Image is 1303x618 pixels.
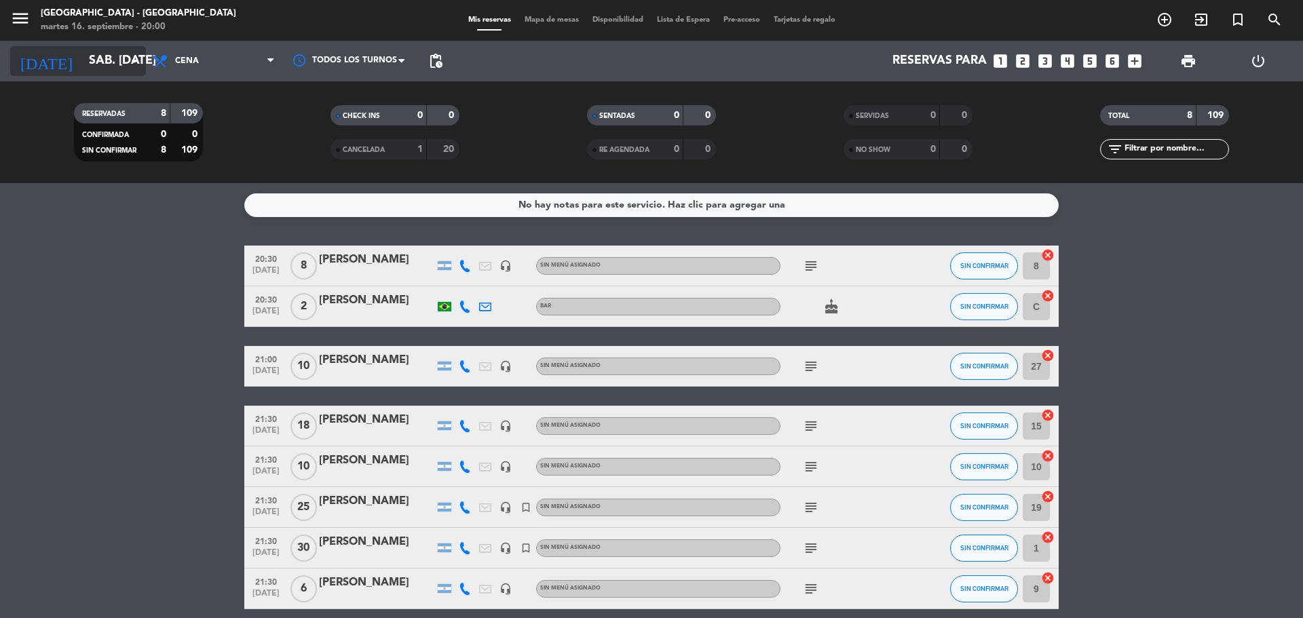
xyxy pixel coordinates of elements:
i: cancel [1041,349,1055,362]
span: 20:30 [249,250,283,266]
i: headset_mic [499,461,512,473]
span: Sin menú asignado [540,463,601,469]
span: CANCELADA [343,147,385,153]
div: No hay notas para este servicio. Haz clic para agregar una [518,197,785,213]
i: add_circle_outline [1156,12,1173,28]
span: [DATE] [249,548,283,564]
i: headset_mic [499,583,512,595]
strong: 0 [417,111,423,120]
strong: 1 [417,144,423,154]
span: 21:30 [249,451,283,467]
span: [DATE] [249,426,283,442]
span: SIN CONFIRMAR [960,362,1008,370]
i: looks_5 [1081,52,1099,70]
div: martes 16. septiembre - 20:00 [41,20,236,34]
span: SIN CONFIRMAR [960,303,1008,310]
i: cancel [1041,408,1055,422]
span: CONFIRMADA [82,132,129,138]
i: add_box [1126,52,1144,70]
span: pending_actions [428,53,444,69]
span: [DATE] [249,507,283,523]
span: Cena [175,56,199,66]
strong: 0 [192,130,200,139]
i: cancel [1041,571,1055,585]
i: menu [10,8,31,28]
span: [DATE] [249,366,283,382]
i: cancel [1041,449,1055,463]
strong: 0 [674,111,679,120]
span: CHECK INS [343,113,380,119]
strong: 20 [443,144,457,154]
span: Disponibilidad [586,16,650,24]
i: turned_in_not [520,501,532,514]
button: SIN CONFIRMAR [950,494,1018,521]
strong: 8 [161,145,166,155]
span: Mis reservas [461,16,518,24]
i: headset_mic [499,260,512,272]
i: headset_mic [499,360,512,372]
button: SIN CONFIRMAR [950,453,1018,480]
i: headset_mic [499,420,512,432]
strong: 8 [161,109,166,118]
strong: 109 [181,109,200,118]
span: SERVIDAS [856,113,889,119]
strong: 0 [930,144,936,154]
i: search [1266,12,1283,28]
span: 10 [290,453,317,480]
i: turned_in_not [1230,12,1246,28]
i: looks_two [1014,52,1032,70]
span: 25 [290,494,317,521]
i: cancel [1041,490,1055,503]
button: SIN CONFIRMAR [950,535,1018,562]
span: Reservas para [892,54,987,68]
strong: 0 [674,144,679,154]
input: Filtrar por nombre... [1123,142,1228,157]
span: 21:00 [249,351,283,366]
i: looks_6 [1103,52,1121,70]
i: subject [803,459,819,475]
i: cancel [1041,530,1055,544]
button: SIN CONFIRMAR [950,575,1018,602]
span: RESERVADAS [82,111,126,117]
i: power_settings_new [1250,53,1266,69]
span: 18 [290,412,317,440]
div: [GEOGRAPHIC_DATA] - [GEOGRAPHIC_DATA] [41,7,236,20]
span: print [1180,53,1196,69]
div: [PERSON_NAME] [319,251,434,269]
i: headset_mic [499,542,512,554]
span: Pre-acceso [717,16,767,24]
span: SIN CONFIRMAR [960,585,1008,592]
span: SIN CONFIRMAR [960,463,1008,470]
span: Mapa de mesas [518,16,586,24]
span: Lista de Espera [650,16,717,24]
i: looks_4 [1059,52,1076,70]
span: SENTADAS [599,113,635,119]
span: NO SHOW [856,147,890,153]
strong: 109 [1207,111,1226,120]
strong: 0 [449,111,457,120]
button: menu [10,8,31,33]
span: 21:30 [249,573,283,589]
span: Tarjetas de regalo [767,16,842,24]
span: BAR [540,303,551,309]
div: [PERSON_NAME] [319,574,434,592]
strong: 8 [1187,111,1192,120]
i: looks_one [992,52,1009,70]
strong: 0 [705,111,713,120]
strong: 0 [161,130,166,139]
i: filter_list [1107,141,1123,157]
span: 20:30 [249,291,283,307]
strong: 109 [181,145,200,155]
strong: 0 [930,111,936,120]
span: Sin menú asignado [540,585,601,591]
span: TOTAL [1108,113,1129,119]
span: Sin menú asignado [540,363,601,368]
strong: 0 [962,144,970,154]
i: subject [803,418,819,434]
span: 10 [290,353,317,380]
button: SIN CONFIRMAR [950,353,1018,380]
i: cancel [1041,289,1055,303]
span: 21:30 [249,492,283,507]
i: subject [803,358,819,374]
div: [PERSON_NAME] [319,493,434,510]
